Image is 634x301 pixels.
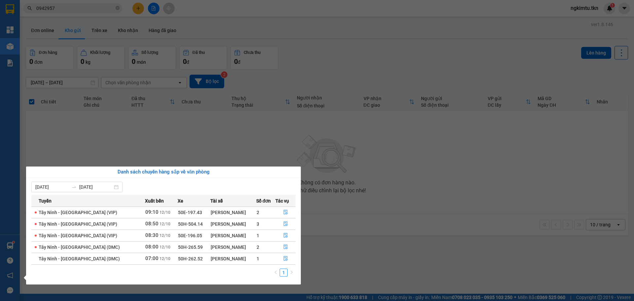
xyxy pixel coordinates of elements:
span: file-done [283,233,288,238]
button: file-done [276,207,295,218]
span: Tây Ninh - [GEOGRAPHIC_DATA] (VIP) [39,221,117,227]
span: left [274,270,278,274]
button: left [272,269,280,277]
input: Từ ngày [35,183,69,191]
button: file-done [276,242,295,252]
div: Danh sách chuyến hàng sắp về văn phòng [31,168,296,176]
span: file-done [283,221,288,227]
span: Tây Ninh - [GEOGRAPHIC_DATA] (VIP) [39,233,117,238]
span: 08:30 [145,232,158,238]
span: swap-right [71,184,77,190]
span: file-done [283,245,288,250]
span: file-done [283,256,288,261]
span: Tác vụ [275,197,289,205]
span: Số đơn [256,197,271,205]
span: 12/10 [159,233,170,238]
span: 1 [257,233,259,238]
span: 2 [257,210,259,215]
span: 1 [257,256,259,261]
span: Xuất bến [145,197,164,205]
div: [PERSON_NAME] [211,220,256,228]
span: 12/10 [159,245,170,249]
button: file-done [276,230,295,241]
button: file-done [276,219,295,229]
button: right [288,269,296,277]
span: 08:50 [145,221,158,227]
span: 50E-197.43 [178,210,202,215]
span: Tây Ninh - [GEOGRAPHIC_DATA] (VIP) [39,210,117,215]
span: 12/10 [159,210,170,215]
span: right [290,270,294,274]
li: Previous Page [272,269,280,277]
button: file-done [276,253,295,264]
span: Tây Ninh - [GEOGRAPHIC_DATA] (DMC) [39,245,120,250]
span: 07:00 [145,255,158,261]
span: Xe [178,197,183,205]
span: 50H-262.52 [178,256,203,261]
span: 2 [257,245,259,250]
input: Đến ngày [79,183,113,191]
span: 50H-265.59 [178,245,203,250]
span: to [71,184,77,190]
span: 50E-196.05 [178,233,202,238]
span: Tây Ninh - [GEOGRAPHIC_DATA] (DMC) [39,256,120,261]
span: 12/10 [159,256,170,261]
span: Tuyến [39,197,52,205]
span: file-done [283,210,288,215]
span: Tài xế [210,197,223,205]
div: [PERSON_NAME] [211,244,256,251]
span: 50H-504.14 [178,221,203,227]
div: [PERSON_NAME] [211,209,256,216]
div: [PERSON_NAME] [211,232,256,239]
li: 1 [280,269,288,277]
a: 1 [280,269,287,276]
span: 09:10 [145,209,158,215]
span: 3 [257,221,259,227]
span: 08:00 [145,244,158,250]
li: Next Page [288,269,296,277]
div: [PERSON_NAME] [211,255,256,262]
span: 12/10 [159,222,170,226]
